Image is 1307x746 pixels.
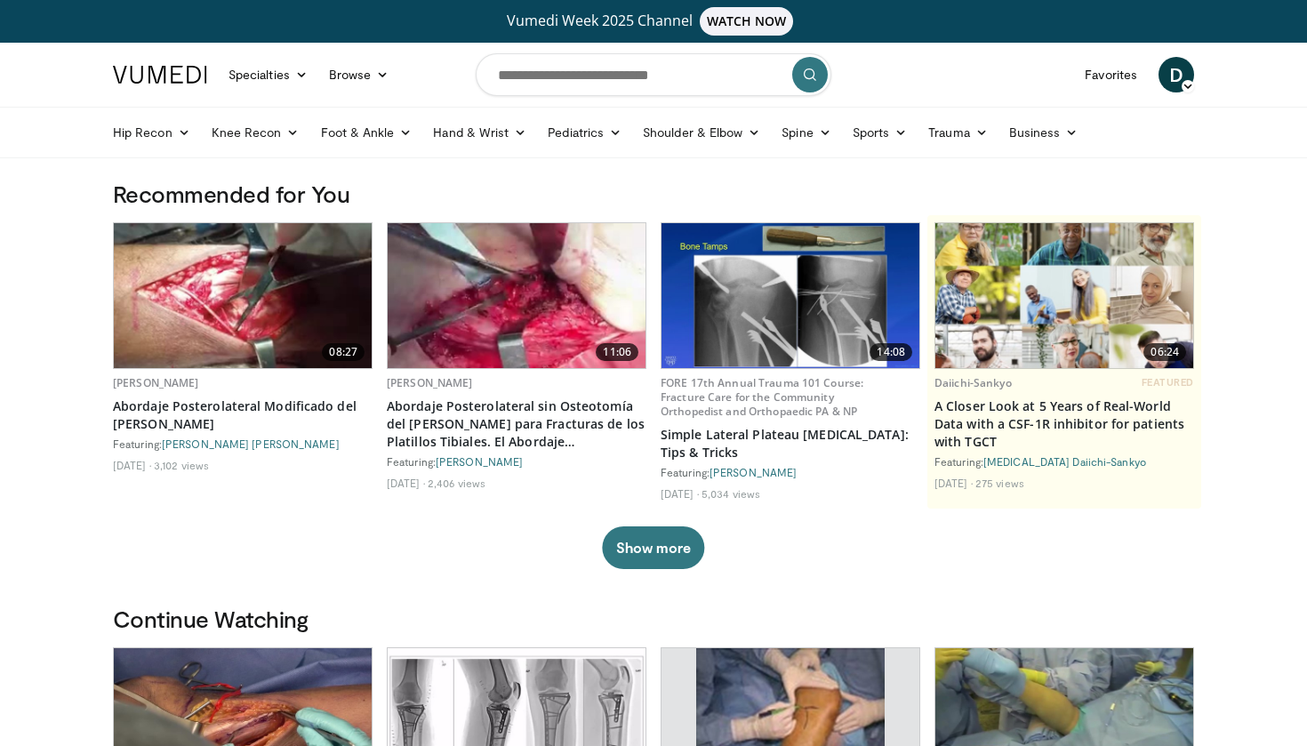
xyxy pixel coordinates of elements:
[113,437,373,451] div: Featuring:
[935,223,1193,368] img: 93c22cae-14d1-47f0-9e4a-a244e824b022.png.620x360_q85_upscale.jpg
[1143,343,1186,361] span: 06:24
[113,375,199,390] a: [PERSON_NAME]
[318,57,400,92] a: Browse
[662,223,919,368] a: 14:08
[661,465,920,479] div: Featuring:
[322,343,365,361] span: 08:27
[387,375,473,390] a: [PERSON_NAME]
[1142,376,1194,389] span: FEATURED
[102,115,201,150] a: Hip Recon
[771,115,841,150] a: Spine
[702,486,760,501] li: 5,034 views
[842,115,918,150] a: Sports
[162,437,340,450] a: [PERSON_NAME] [PERSON_NAME]
[1159,57,1194,92] a: D
[387,454,646,469] div: Featuring:
[422,115,537,150] a: Hand & Wrist
[436,455,523,468] a: [PERSON_NAME]
[113,458,151,472] li: [DATE]
[998,115,1089,150] a: Business
[632,115,771,150] a: Shoulder & Elbow
[537,115,632,150] a: Pediatrics
[113,180,1194,208] h3: Recommended for You
[602,526,704,569] button: Show more
[983,455,1146,468] a: [MEDICAL_DATA] Daiichi-Sankyo
[476,53,831,96] input: Search topics, interventions
[935,223,1193,368] a: 06:24
[113,605,1194,633] h3: Continue Watching
[870,343,912,361] span: 14:08
[1074,57,1148,92] a: Favorites
[934,454,1194,469] div: Featuring:
[710,466,797,478] a: [PERSON_NAME]
[387,476,425,490] li: [DATE]
[700,7,794,36] span: WATCH NOW
[154,458,209,472] li: 3,102 views
[387,397,646,451] a: Abordaje Posterolateral sin Osteotomía del [PERSON_NAME] para Fracturas de los Platillos Tibiales...
[428,476,485,490] li: 2,406 views
[113,66,207,84] img: VuMedi Logo
[934,397,1194,451] a: A Closer Look at 5 Years of Real-World Data with a CSF-1R inhibitor for patients with TGCT
[975,476,1024,490] li: 275 views
[116,7,1191,36] a: Vumedi Week 2025 ChannelWATCH NOW
[918,115,998,150] a: Trauma
[113,397,373,433] a: Abordaje Posterolateral Modificado del [PERSON_NAME]
[934,476,973,490] li: [DATE]
[388,223,645,368] a: 11:06
[934,375,1012,390] a: Daiichi-Sankyo
[661,486,699,501] li: [DATE]
[218,57,318,92] a: Specialties
[310,115,423,150] a: Foot & Ankle
[388,223,645,368] img: 24cf9439-5403-4f1e-9f78-8d820ac117d8.620x360_q85_upscale.jpg
[661,426,920,461] a: Simple Lateral Plateau [MEDICAL_DATA]: Tips & Tricks
[596,343,638,361] span: 11:06
[114,223,372,368] img: 67f424e8-5e2c-42dd-be64-1cf50062d02f.620x360_q85_upscale.jpg
[662,223,919,368] img: 54d67ef4-f8ce-42c2-99fd-598adac55bb1.620x360_q85_upscale.jpg
[201,115,310,150] a: Knee Recon
[114,223,372,368] a: 08:27
[661,375,863,419] a: FORE 17th Annual Trauma 101 Course: Fracture Care for the Community Orthopedist and Orthopaedic P...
